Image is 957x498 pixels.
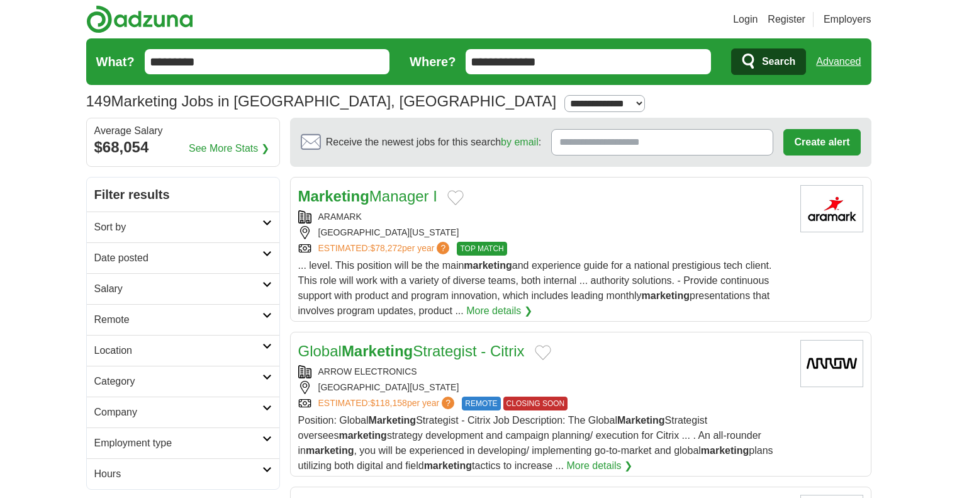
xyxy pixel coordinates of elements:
[298,188,369,205] strong: Marketing
[501,137,539,147] a: by email
[86,93,557,110] h1: Marketing Jobs in [GEOGRAPHIC_DATA], [GEOGRAPHIC_DATA]
[298,260,772,316] span: ... level. This position will be the main and experience guide for a national prestigious tech cl...
[86,90,111,113] span: 149
[87,366,279,397] a: Category
[87,427,279,458] a: Employment type
[298,381,790,394] div: [GEOGRAPHIC_DATA][US_STATE]
[442,397,454,409] span: ?
[87,212,279,242] a: Sort by
[424,460,472,471] strong: marketing
[318,366,417,376] a: ARROW ELECTRONICS
[318,397,457,410] a: ESTIMATED:$118,158per year?
[642,290,690,301] strong: marketing
[768,12,805,27] a: Register
[94,374,262,389] h2: Category
[94,467,262,482] h2: Hours
[318,242,452,256] a: ESTIMATED:$78,272per year?
[94,312,262,327] h2: Remote
[94,405,262,420] h2: Company
[189,141,269,156] a: See More Stats ❯
[437,242,449,254] span: ?
[298,188,437,205] a: MarketingManager I
[94,136,272,159] div: $68,054
[466,303,532,319] a: More details ❯
[824,12,871,27] a: Employers
[762,49,795,74] span: Search
[783,129,860,156] button: Create alert
[342,342,413,359] strong: Marketing
[306,445,354,456] strong: marketing
[94,281,262,297] h2: Salary
[370,398,406,408] span: $118,158
[733,12,758,27] a: Login
[464,260,512,271] strong: marketing
[535,345,551,360] button: Add to favorite jobs
[94,343,262,358] h2: Location
[318,212,362,222] a: ARAMARK
[370,243,402,253] span: $78,272
[94,220,262,235] h2: Sort by
[369,415,417,426] strong: Marketing
[87,397,279,427] a: Company
[462,397,500,410] span: REMOTE
[339,430,386,441] strong: marketing
[87,304,279,335] a: Remote
[410,52,456,71] label: Where?
[87,242,279,273] a: Date posted
[87,458,279,489] a: Hours
[617,415,665,426] strong: Marketing
[86,5,193,33] img: Adzuna logo
[298,226,790,239] div: [GEOGRAPHIC_DATA][US_STATE]
[94,436,262,451] h2: Employment type
[298,342,525,359] a: GlobalMarketingStrategist - Citrix
[731,48,806,75] button: Search
[503,397,568,410] span: CLOSING SOON
[447,190,464,205] button: Add to favorite jobs
[800,340,863,387] img: Arrow Electronics logo
[87,273,279,304] a: Salary
[701,445,749,456] strong: marketing
[96,52,135,71] label: What?
[800,185,863,232] img: Aramark logo
[298,415,773,471] span: Position: Global Strategist - Citrix Job Description: The Global Strategist oversees strategy dev...
[566,458,632,473] a: More details ❯
[87,178,279,212] h2: Filter results
[457,242,506,256] span: TOP MATCH
[87,335,279,366] a: Location
[94,126,272,136] div: Average Salary
[326,135,541,150] span: Receive the newest jobs for this search :
[94,251,262,266] h2: Date posted
[816,49,861,74] a: Advanced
